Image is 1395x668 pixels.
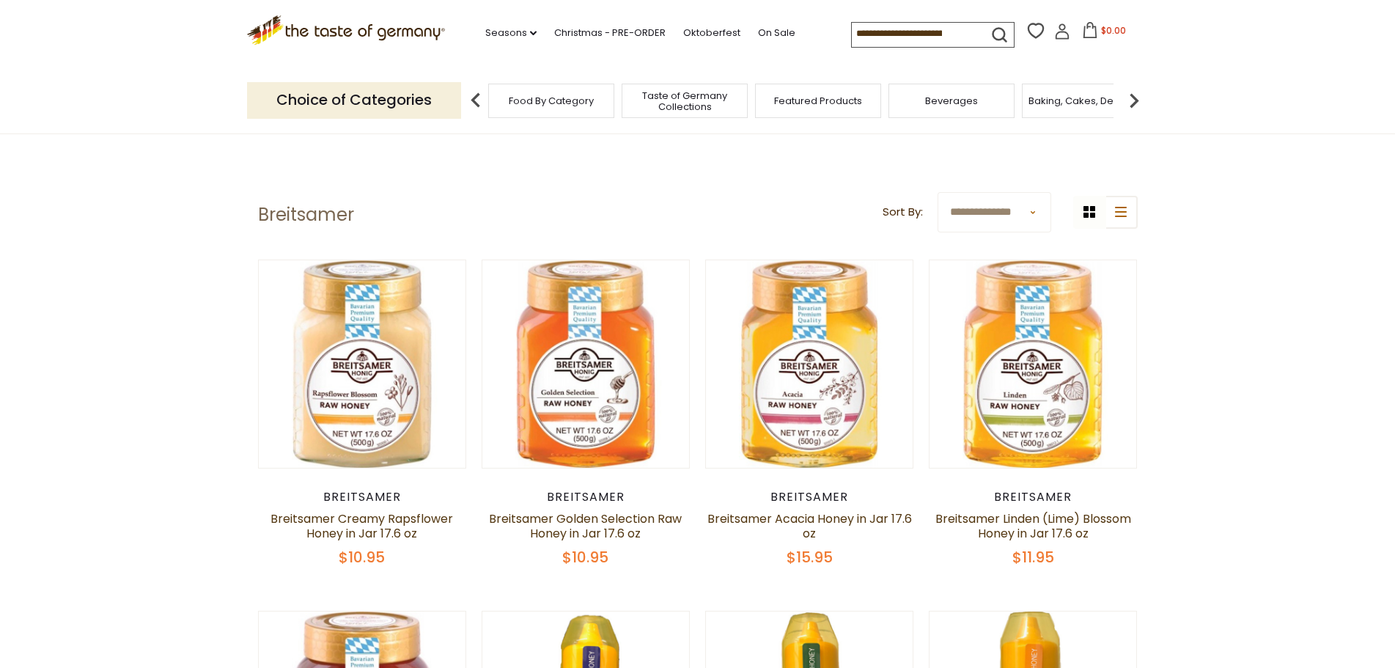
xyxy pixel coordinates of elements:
a: Breitsamer Linden (Lime) Blossom Honey in Jar 17.6 oz [935,510,1131,542]
h1: Breitsamer [258,204,354,226]
button: $0.00 [1073,22,1135,44]
label: Sort By: [883,203,923,221]
a: Beverages [925,95,978,106]
span: $10.95 [562,547,608,568]
img: next arrow [1119,86,1149,115]
a: Seasons [485,25,537,41]
div: Breitsamer [482,490,691,504]
img: Breitsamer [482,260,690,468]
a: Breitsamer Golden Selection Raw Honey in Jar 17.6 oz [489,510,682,542]
div: Breitsamer [705,490,914,504]
a: On Sale [758,25,795,41]
a: Featured Products [774,95,862,106]
a: Oktoberfest [683,25,740,41]
p: Choice of Categories [247,82,461,118]
a: Breitsamer Acacia Honey in Jar 17.6 oz [707,510,912,542]
img: Breitsamer [259,260,466,468]
img: previous arrow [461,86,490,115]
img: Breitsamer [930,260,1137,468]
a: Breitsamer Creamy Rapsflower Honey in Jar 17.6 oz [270,510,453,542]
span: $11.95 [1012,547,1054,568]
span: $15.95 [787,547,833,568]
a: Taste of Germany Collections [626,90,743,112]
span: $10.95 [339,547,385,568]
div: Breitsamer [929,490,1138,504]
div: Breitsamer [258,490,467,504]
img: Breitsamer [706,260,913,468]
span: $0.00 [1101,24,1126,37]
a: Food By Category [509,95,594,106]
a: Baking, Cakes, Desserts [1028,95,1142,106]
a: Christmas - PRE-ORDER [554,25,666,41]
